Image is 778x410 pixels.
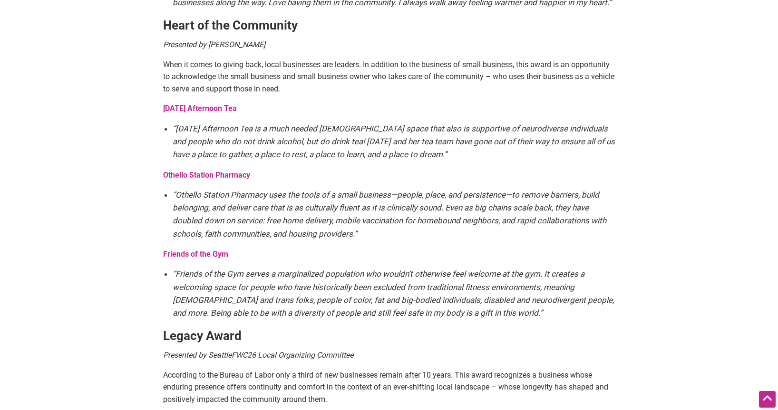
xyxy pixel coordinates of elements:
a: Friends of the Gym [163,250,228,259]
p: When it comes to giving back, local businesses are leaders. In addition to the business of small ... [163,59,615,95]
strong: Legacy Award [163,329,242,343]
a: Othello Station Pharmacy [163,170,250,180]
em: “[DATE] Afternoon Tea is a much needed [DEMOGRAPHIC_DATA] space that also is supportive of neurod... [173,124,615,159]
em: “Othello Station Pharmacy uses the tools of a small business—people, place, and persistence—to re... [173,190,606,239]
a: [DATE] Afternoon Tea [163,104,237,113]
strong: Heart of the Community [163,18,298,32]
p: According to the Bureau of Labor only a third of new businesses remain after 10 years. This award... [163,369,615,406]
em: Presented by [PERSON_NAME] [163,40,265,49]
div: Scroll Back to Top [759,391,776,408]
em: Presented by SeattleFWC26 Local Organizing Committee [163,350,353,360]
em: “Friends of the Gym serves a marginalized population who wouldn’t otherwise feel welcome at the g... [173,269,614,318]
